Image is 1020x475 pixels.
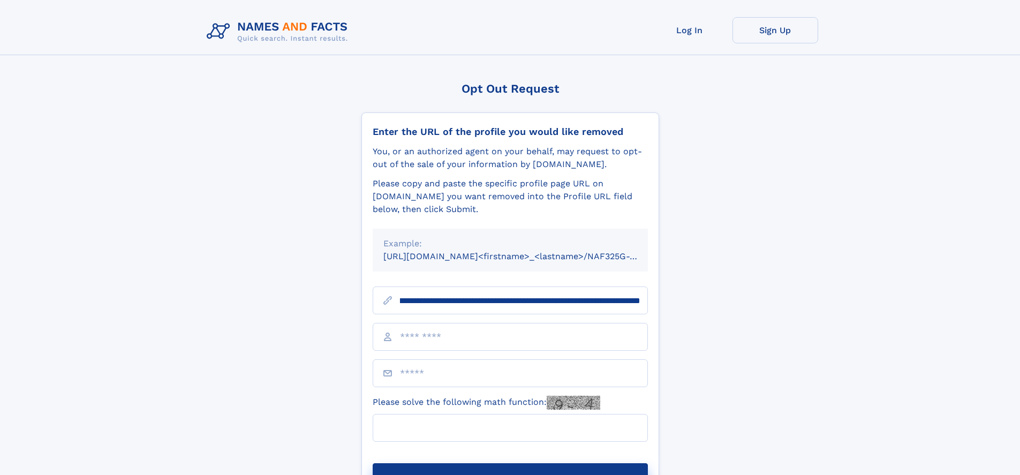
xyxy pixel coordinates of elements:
[373,177,648,216] div: Please copy and paste the specific profile page URL on [DOMAIN_NAME] you want removed into the Pr...
[373,145,648,171] div: You, or an authorized agent on your behalf, may request to opt-out of the sale of your informatio...
[361,82,659,95] div: Opt Out Request
[647,17,732,43] a: Log In
[373,126,648,138] div: Enter the URL of the profile you would like removed
[202,17,357,46] img: Logo Names and Facts
[383,251,668,261] small: [URL][DOMAIN_NAME]<firstname>_<lastname>/NAF325G-xxxxxxxx
[373,396,600,410] label: Please solve the following math function:
[732,17,818,43] a: Sign Up
[383,237,637,250] div: Example:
